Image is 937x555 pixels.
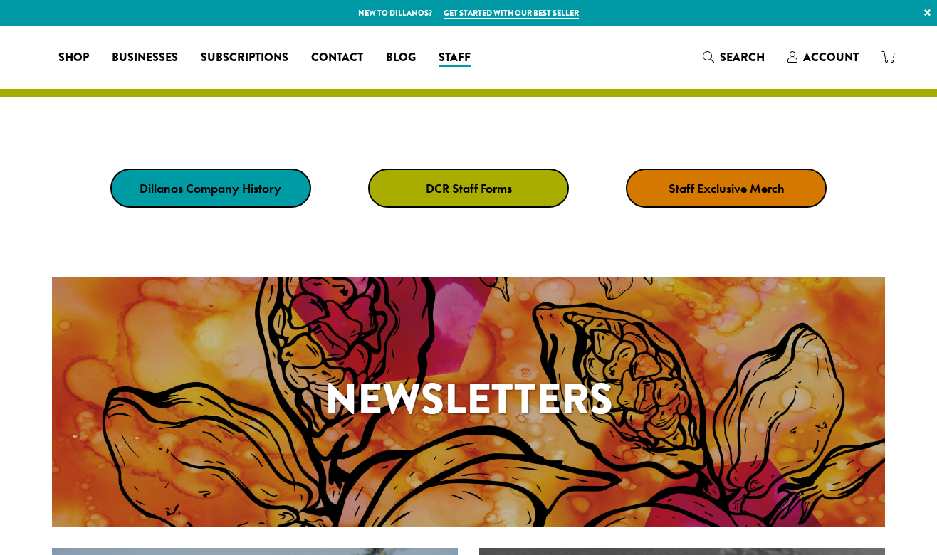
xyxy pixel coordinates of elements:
span: Shop [58,49,89,67]
a: Dillanos Company History [110,169,311,208]
span: Staff [439,49,471,67]
span: Account [803,49,859,65]
span: Contact [311,49,363,67]
strong: Dillanos Company History [140,180,281,196]
a: Newsletters [52,277,885,527]
a: Search [691,46,776,69]
span: Blog [386,49,416,67]
a: Staff [427,46,482,69]
span: Businesses [112,49,178,67]
a: Get started with our best seller [444,7,579,19]
a: Shop [47,46,100,69]
span: Subscriptions [201,49,288,67]
a: Staff Exclusive Merch [626,169,827,208]
strong: Staff Exclusive Merch [669,180,785,196]
h1: Newsletters [52,367,885,431]
a: DCR Staff Forms [368,169,569,208]
span: Search [720,49,765,65]
strong: DCR Staff Forms [426,180,512,196]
